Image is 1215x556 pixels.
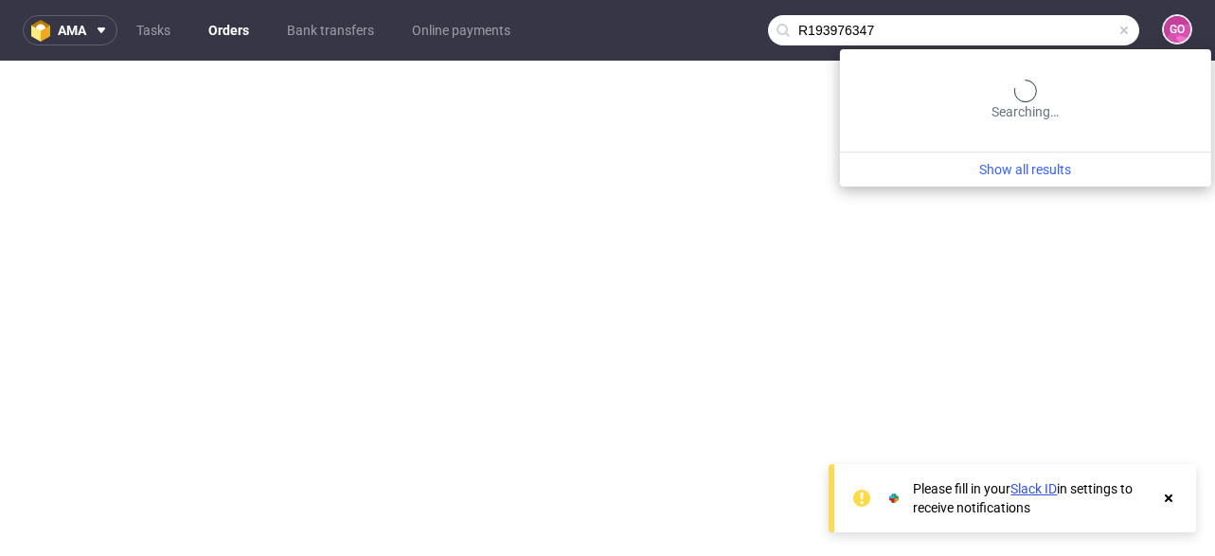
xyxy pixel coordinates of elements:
[848,80,1204,121] div: Searching…
[1010,481,1057,496] a: Slack ID
[125,15,182,45] a: Tasks
[848,160,1204,179] a: Show all results
[23,15,117,45] button: ama
[1164,16,1190,43] figcaption: GO
[58,24,86,37] span: ama
[884,489,903,508] img: Slack
[31,20,58,42] img: logo
[276,15,385,45] a: Bank transfers
[197,15,260,45] a: Orders
[401,15,522,45] a: Online payments
[913,479,1151,517] div: Please fill in your in settings to receive notifications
